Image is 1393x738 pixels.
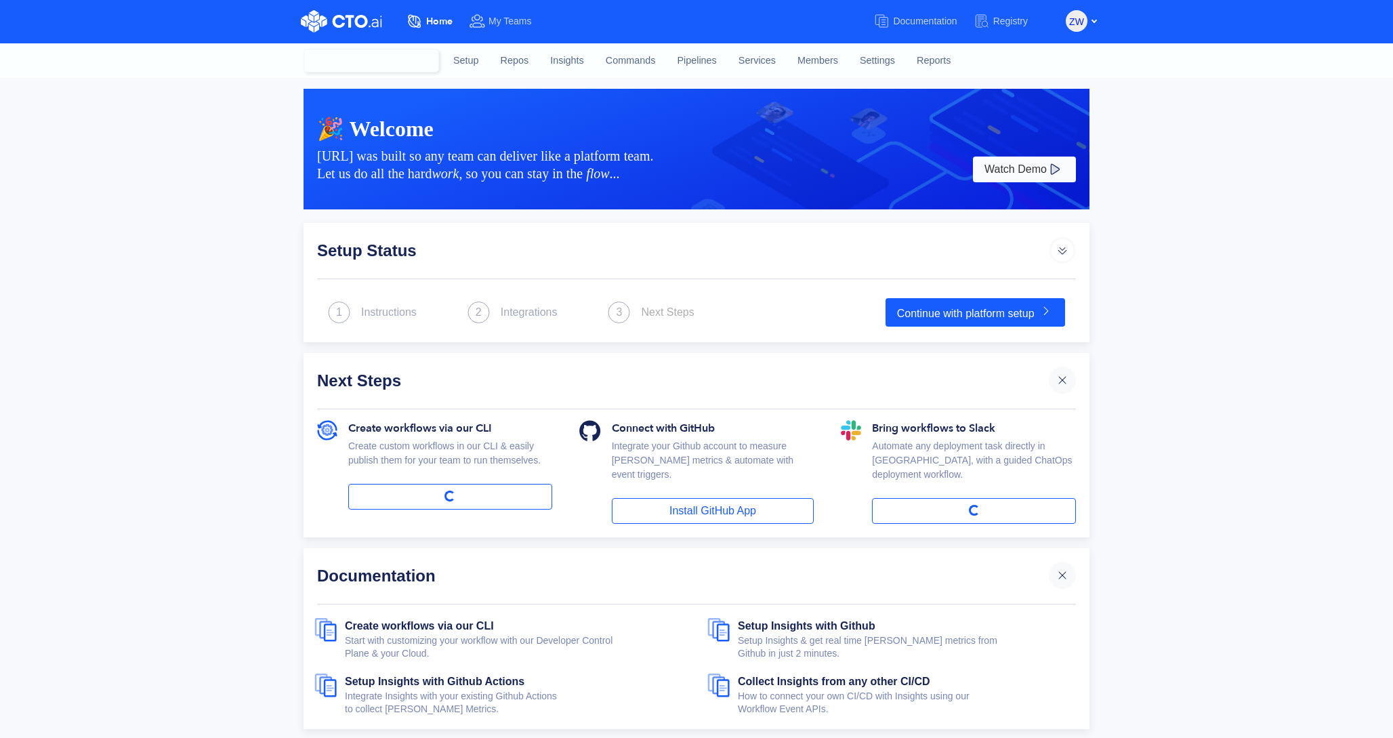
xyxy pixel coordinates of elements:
[490,43,540,79] a: Repos
[787,43,849,79] a: Members
[738,634,1079,660] div: Setup Insights & get real time [PERSON_NAME] metrics from Github in just 2 minutes.
[738,690,1079,716] div: How to connect your own CI/CD with Insights using our Workflow Event APIs.
[612,420,814,439] div: Connect with GitHub
[707,618,738,642] img: documents.svg
[707,674,738,697] img: documents.svg
[1066,10,1087,32] button: ZW
[738,676,930,693] a: Collect Insights from any other CI/CD
[345,690,686,716] div: Integrate Insights with your existing Github Actions to collect [PERSON_NAME] Metrics.
[361,304,417,321] div: Instructions
[973,157,1076,182] button: Watch Demo
[317,116,1076,142] div: 🎉 Welcome
[1056,569,1069,582] img: cross.svg
[993,16,1028,26] span: Registry
[501,304,558,321] div: Integrations
[612,498,814,524] a: Install GitHub App
[317,562,1049,589] div: Documentation
[728,43,787,79] a: Services
[317,237,1049,264] div: Setup Status
[872,439,1076,498] div: Automate any deployment task directly in [GEOGRAPHIC_DATA], with a guided ChatOps deployment work...
[467,302,490,323] img: next_step.svg
[345,620,494,637] a: Create workflows via our CLI
[407,9,469,34] a: Home
[738,620,875,637] a: Setup Insights with Github
[314,618,345,642] img: documents.svg
[886,298,1065,327] a: Continue with platform setup
[345,634,686,660] div: Start with customizing your workflow with our Developer Control Plane & your Cloud.
[893,16,957,26] span: Documentation
[974,9,1044,34] a: Registry
[348,420,492,436] span: Create workflows via our CLI
[539,43,595,79] a: Insights
[469,9,548,34] a: My Teams
[328,302,350,323] img: next_step.svg
[586,166,609,181] i: flow
[906,43,961,79] a: Reports
[348,439,552,484] div: Create custom workflows in our CLI & easily publish them for your team to run themselves.
[442,43,490,79] a: Setup
[488,16,532,26] span: My Teams
[1056,373,1069,387] img: cross.svg
[301,10,382,33] img: CTO.ai Logo
[608,302,630,323] img: next_step.svg
[641,304,694,321] div: Next Steps
[595,43,667,79] a: Commands
[666,43,727,79] a: Pipelines
[1049,237,1076,264] img: arrow_icon_default.svg
[345,676,524,693] a: Setup Insights with Github Actions
[612,439,814,498] div: Integrate your Github account to measure [PERSON_NAME] metrics & automate with event triggers.
[317,367,1049,394] div: Next Steps
[1047,161,1063,178] img: play-white.svg
[849,43,906,79] a: Settings
[432,166,459,181] i: work
[426,15,453,28] span: Home
[1069,11,1084,33] span: ZW
[872,420,1076,439] div: Bring workflows to Slack
[317,147,970,182] div: [URL] was built so any team can deliver like a platform team. Let us do all the hard , so you can...
[314,674,345,697] img: documents.svg
[873,9,973,34] a: Documentation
